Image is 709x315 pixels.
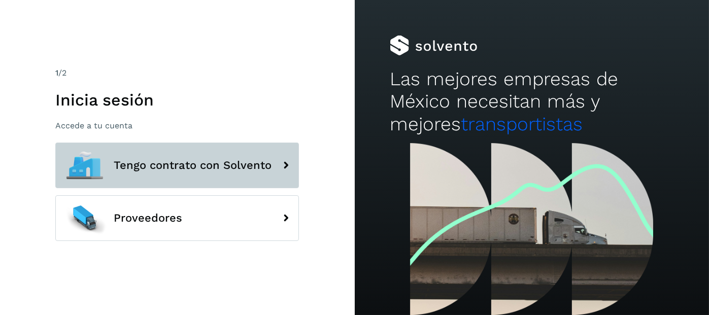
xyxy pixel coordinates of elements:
[55,143,299,188] button: Tengo contrato con Solvento
[55,90,299,110] h1: Inicia sesión
[114,212,182,224] span: Proveedores
[55,67,299,79] div: /2
[55,68,58,78] span: 1
[114,159,272,171] span: Tengo contrato con Solvento
[55,121,299,130] p: Accede a tu cuenta
[390,68,673,135] h2: Las mejores empresas de México necesitan más y mejores
[55,195,299,241] button: Proveedores
[461,113,583,135] span: transportistas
